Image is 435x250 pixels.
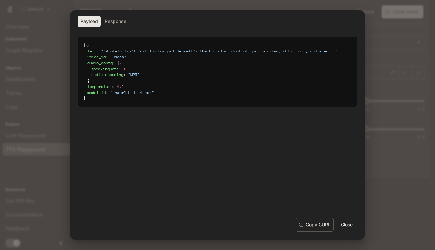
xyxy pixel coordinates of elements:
[87,48,96,54] span: text
[117,84,124,89] span: 1.1
[87,54,106,60] span: voice_id
[87,60,352,84] div: :
[101,48,338,54] span: " "Protein isn’t just for bodybuilders—it’s the building block of your muscles, skin, hair, and e...
[87,78,90,83] span: }
[110,90,154,95] span: " inworld-tts-1-max "
[87,90,106,95] span: model_id
[78,16,101,27] button: Payload
[91,72,123,77] span: audio_encoding
[296,218,334,232] button: Copy CURL
[83,95,86,101] span: }
[83,42,86,48] span: {
[87,84,352,90] div: :
[91,66,119,72] span: speakingRate
[87,54,352,60] div: :
[87,48,352,54] div: :
[87,84,113,89] span: temperature
[123,66,126,72] span: 1
[117,60,119,66] span: {
[91,72,352,78] div: :
[91,66,352,72] div: :
[87,60,113,66] span: audio_config
[102,16,129,27] button: Response
[110,54,126,60] span: " Hades "
[336,218,357,231] button: Close
[128,72,139,77] span: " MP3 "
[87,90,352,95] div: :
